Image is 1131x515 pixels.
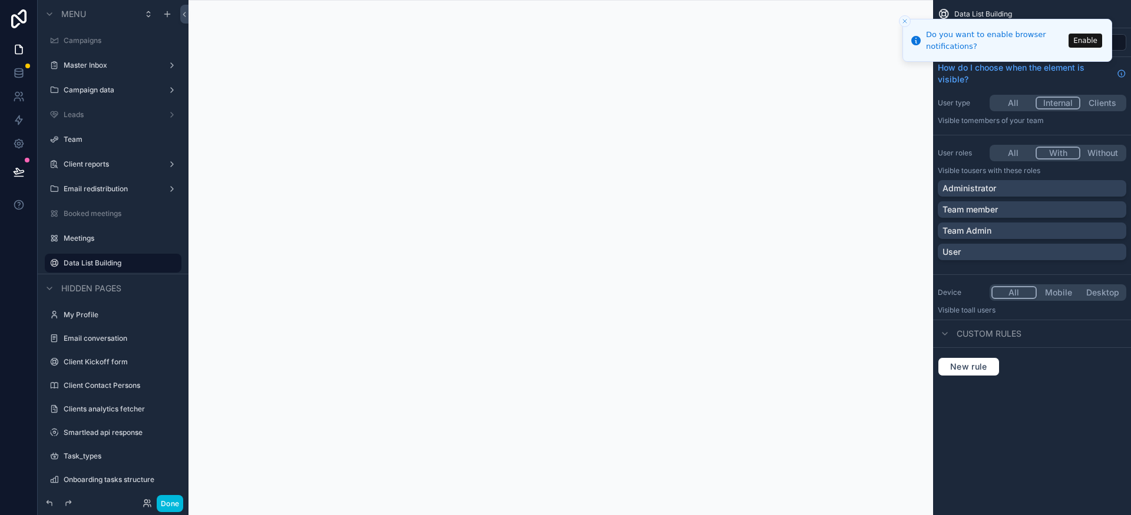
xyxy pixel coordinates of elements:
[1080,97,1125,109] button: Clients
[945,361,992,372] span: New rule
[943,182,996,194] p: Administrator
[64,184,158,194] label: Email redistribution
[991,286,1037,299] button: All
[64,334,174,343] label: Email conversation
[938,305,1126,315] p: Visible to
[64,85,158,95] label: Campaign data
[1069,34,1102,48] button: Enable
[938,116,1126,125] p: Visible to
[64,310,174,320] label: My Profile
[968,166,1040,175] span: Users with these roles
[64,160,158,169] label: Client reports
[938,62,1112,85] span: How do I choose when the element is visible?
[991,97,1036,109] button: All
[943,204,998,215] p: Team member
[957,328,1021,340] span: Custom rules
[938,98,985,108] label: User type
[64,209,174,218] label: Booked meetings
[938,166,1126,175] p: Visible to
[968,116,1044,125] span: Members of your team
[64,451,174,461] label: Task_types
[926,29,1065,52] div: Do you want to enable browser notifications?
[899,15,911,27] button: Close toast
[1080,147,1125,160] button: Without
[64,258,174,268] label: Data List Building
[64,475,174,484] label: Onboarding tasks structure
[1036,147,1081,160] button: With
[1037,286,1081,299] button: Mobile
[64,357,174,367] label: Client Kickoff form
[64,36,174,45] label: Campaigns
[938,62,1126,85] a: How do I choose when the element is visible?
[61,283,121,294] span: Hidden pages
[968,305,996,314] span: all users
[943,225,991,237] p: Team Admin
[64,110,158,119] label: Leads
[64,428,174,437] label: Smartlead api response
[64,234,174,243] label: Meetings
[64,135,174,144] label: Team
[938,357,1000,376] button: New rule
[157,495,183,512] button: Done
[991,147,1036,160] button: All
[954,9,1012,19] span: Data List Building
[61,8,86,20] span: Menu
[938,148,985,158] label: User roles
[64,61,158,70] label: Master Inbox
[1036,97,1081,109] button: Internal
[64,381,174,390] label: Client Contact Persons
[938,288,985,297] label: Device
[943,246,961,258] p: User
[1080,286,1125,299] button: Desktop
[64,404,174,414] label: Clients analytics fetcher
